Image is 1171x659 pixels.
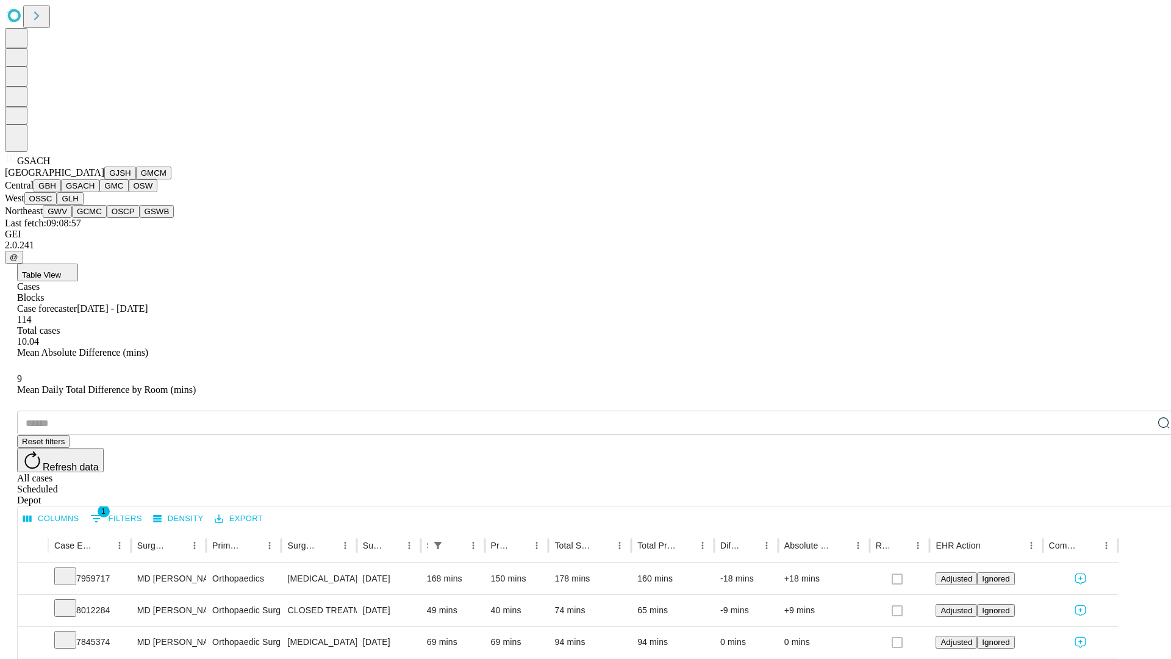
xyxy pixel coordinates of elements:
[17,156,50,166] span: GSACH
[720,627,772,658] div: 0 mins
[936,604,977,617] button: Adjusted
[427,595,479,626] div: 49 mins
[784,595,864,626] div: +9 mins
[98,505,110,517] span: 1
[129,179,158,192] button: OSW
[448,537,465,554] button: Sort
[982,537,999,554] button: Sort
[741,537,758,554] button: Sort
[982,638,1009,647] span: Ignored
[554,541,593,550] div: Total Scheduled Duration
[758,537,775,554] button: Menu
[694,537,711,554] button: Menu
[17,384,196,395] span: Mean Daily Total Difference by Room (mins)
[17,435,70,448] button: Reset filters
[637,595,708,626] div: 65 mins
[940,574,972,583] span: Adjusted
[977,636,1014,649] button: Ignored
[287,595,350,626] div: CLOSED TREATMENT POST [MEDICAL_DATA] ANESTHESIA
[511,537,528,554] button: Sort
[1098,537,1115,554] button: Menu
[34,179,61,192] button: GBH
[137,563,200,594] div: MD [PERSON_NAME] [PERSON_NAME] Md
[720,563,772,594] div: -18 mins
[427,541,428,550] div: Scheduled In Room Duration
[977,604,1014,617] button: Ignored
[491,563,543,594] div: 150 mins
[150,510,207,528] button: Density
[554,595,625,626] div: 74 mins
[17,264,78,281] button: Table View
[5,193,24,203] span: West
[43,205,72,218] button: GWV
[104,167,136,179] button: GJSH
[72,205,107,218] button: GCMC
[677,537,694,554] button: Sort
[136,167,171,179] button: GMCM
[977,572,1014,585] button: Ignored
[17,347,148,358] span: Mean Absolute Difference (mins)
[137,627,200,658] div: MD [PERSON_NAME] [PERSON_NAME] Md
[57,192,83,205] button: GLH
[401,537,418,554] button: Menu
[212,510,266,528] button: Export
[784,541,831,550] div: Absolute Difference
[94,537,111,554] button: Sort
[363,595,415,626] div: [DATE]
[20,510,82,528] button: Select columns
[186,537,203,554] button: Menu
[940,606,972,615] span: Adjusted
[465,537,482,554] button: Menu
[940,638,972,647] span: Adjusted
[107,205,140,218] button: OSCP
[936,572,977,585] button: Adjusted
[5,229,1166,240] div: GEI
[54,563,125,594] div: 7959717
[850,537,867,554] button: Menu
[54,627,125,658] div: 7845374
[936,541,980,550] div: EHR Action
[720,595,772,626] div: -9 mins
[833,537,850,554] button: Sort
[24,192,57,205] button: OSSC
[5,167,104,178] span: [GEOGRAPHIC_DATA]
[936,636,977,649] button: Adjusted
[244,537,261,554] button: Sort
[1081,537,1098,554] button: Sort
[17,325,60,336] span: Total cases
[17,303,77,314] span: Case forecaster
[261,537,278,554] button: Menu
[720,541,740,550] div: Difference
[17,448,104,472] button: Refresh data
[1023,537,1040,554] button: Menu
[22,270,61,279] span: Table View
[77,303,148,314] span: [DATE] - [DATE]
[876,541,892,550] div: Resolved in EHR
[784,563,864,594] div: +18 mins
[169,537,186,554] button: Sort
[54,595,125,626] div: 8012284
[427,563,479,594] div: 168 mins
[429,537,446,554] button: Show filters
[491,595,543,626] div: 40 mins
[363,627,415,658] div: [DATE]
[212,627,275,658] div: Orthopaedic Surgery
[363,563,415,594] div: [DATE]
[429,537,446,554] div: 1 active filter
[363,541,382,550] div: Surgery Date
[212,595,275,626] div: Orthopaedic Surgery
[212,541,243,550] div: Primary Service
[137,541,168,550] div: Surgeon Name
[384,537,401,554] button: Sort
[17,336,39,347] span: 10.04
[554,627,625,658] div: 94 mins
[554,563,625,594] div: 178 mins
[637,627,708,658] div: 94 mins
[1049,541,1080,550] div: Comments
[491,541,510,550] div: Predicted In Room Duration
[637,541,676,550] div: Total Predicted Duration
[982,574,1009,583] span: Ignored
[137,595,200,626] div: MD [PERSON_NAME] [PERSON_NAME] Md
[287,541,318,550] div: Surgery Name
[892,537,909,554] button: Sort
